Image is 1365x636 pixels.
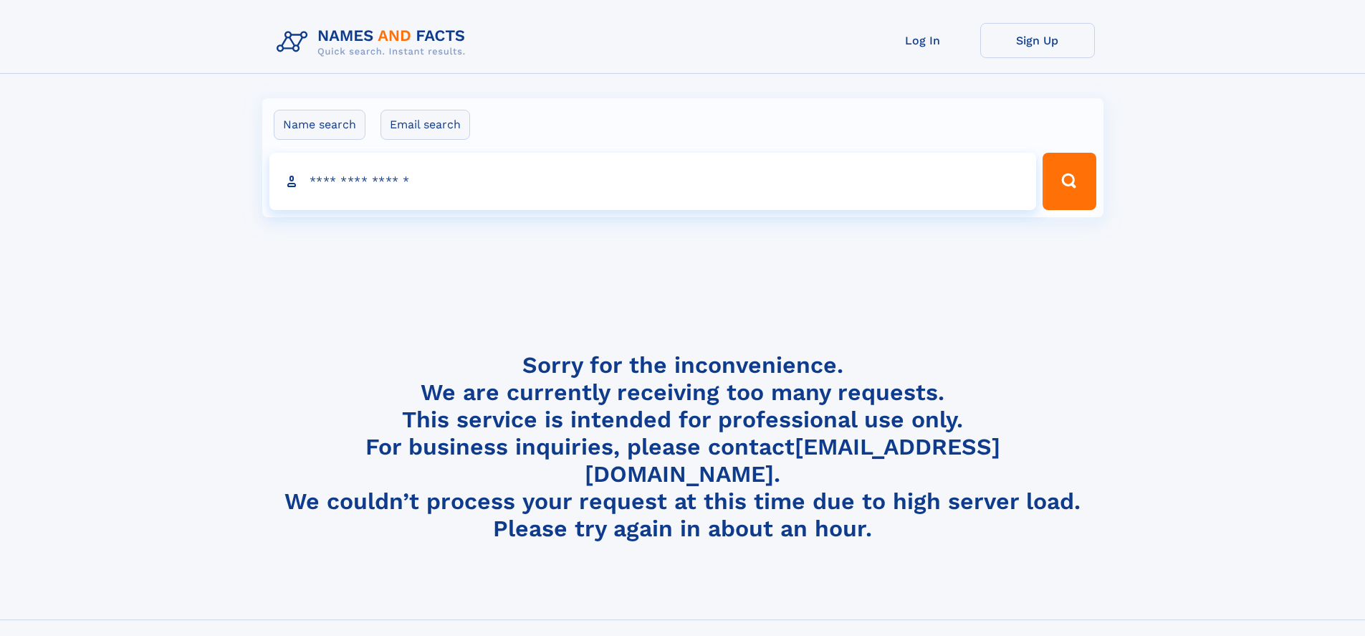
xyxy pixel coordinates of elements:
[380,110,470,140] label: Email search
[271,23,477,62] img: Logo Names and Facts
[585,433,1000,488] a: [EMAIL_ADDRESS][DOMAIN_NAME]
[1043,153,1096,210] button: Search Button
[271,351,1095,543] h4: Sorry for the inconvenience. We are currently receiving too many requests. This service is intend...
[866,23,980,58] a: Log In
[269,153,1037,210] input: search input
[980,23,1095,58] a: Sign Up
[274,110,365,140] label: Name search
